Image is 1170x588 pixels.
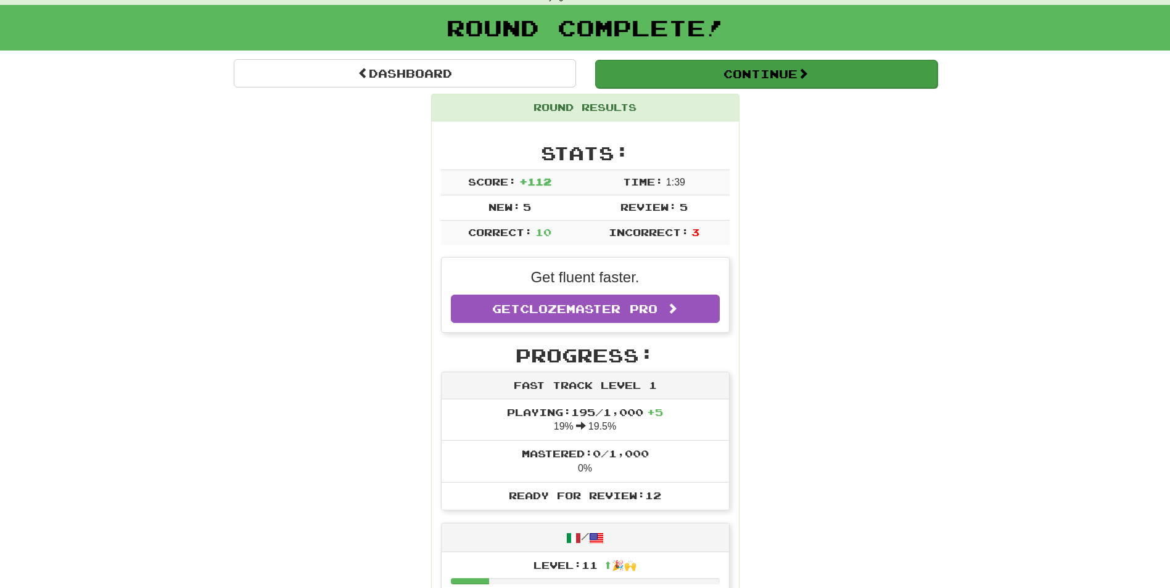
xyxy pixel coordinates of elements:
span: 3 [691,226,699,238]
button: Continue [595,60,937,88]
h2: Stats: [441,143,730,163]
span: Correct: [468,226,532,238]
span: Mastered: 0 / 1,000 [522,447,649,459]
span: Incorrect: [609,226,689,238]
div: Fast Track Level 1 [442,372,729,399]
a: GetClozemaster Pro [451,295,720,323]
span: Score: [468,176,516,187]
span: 10 [535,226,551,238]
p: Get fluent faster. [451,267,720,288]
span: ⬆🎉🙌 [598,559,636,571]
span: Clozemaster Pro [520,302,657,316]
div: Round Results [432,94,739,121]
span: 5 [680,201,688,213]
h1: Round Complete! [4,15,1166,40]
span: 5 [523,201,531,213]
div: / [442,523,729,552]
span: New: [488,201,521,213]
span: Playing: 195 / 1,000 [507,406,663,418]
span: Ready for Review: 12 [509,489,661,501]
span: Review: [620,201,677,213]
span: + 112 [519,176,551,187]
span: Level: 11 [534,559,636,571]
span: 1 : 39 [666,177,685,187]
span: Time: [623,176,663,187]
span: + 5 [647,406,663,418]
a: Dashboard [234,59,576,88]
li: 0% [442,440,729,483]
h2: Progress: [441,345,730,365]
li: 19% 19.5% [442,399,729,441]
